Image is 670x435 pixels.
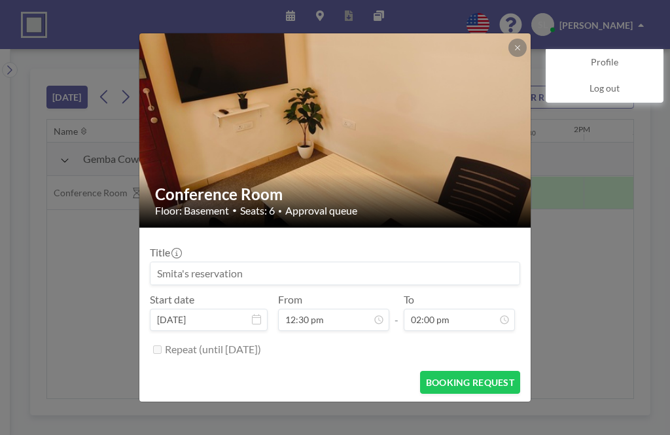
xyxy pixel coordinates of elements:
[150,246,181,259] label: Title
[278,293,302,306] label: From
[285,204,357,217] span: Approval queue
[240,204,275,217] span: Seats: 6
[150,262,520,285] input: Smita's reservation
[420,371,520,394] button: BOOKING REQUEST
[546,76,663,102] a: Log out
[395,298,398,326] span: -
[404,293,414,306] label: To
[155,184,516,204] h2: Conference Room
[150,293,194,306] label: Start date
[155,204,229,217] span: Floor: Basement
[591,56,618,69] span: Profile
[278,207,282,215] span: •
[590,82,620,96] span: Log out
[232,205,237,215] span: •
[546,50,663,76] a: Profile
[165,343,261,356] label: Repeat (until [DATE])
